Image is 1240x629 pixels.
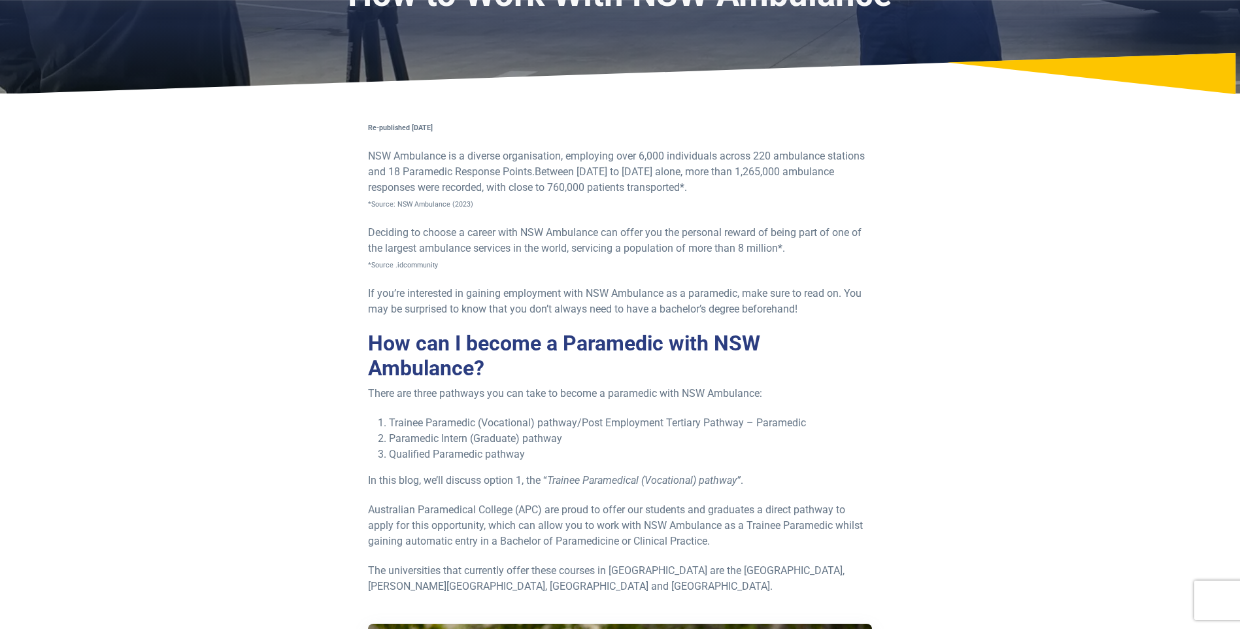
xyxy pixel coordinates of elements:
[389,431,873,447] li: Paramedic Intern (Graduate) pathway
[368,165,834,194] span: Between [DATE] to [DATE] alone, more than 1,265,000 ambulance responses were recorded, with close...
[368,261,438,269] span: *Source .idcommunity
[368,473,873,488] p: In this blog, we’ll discuss option 1, the “ .
[389,415,873,431] li: Trainee Paramedic (Vocational) pathway/Post Employment Tertiary Pathway – Paramedic
[389,447,873,462] li: Qualified Paramedic pathway
[368,148,873,211] p: NSW Ambulance is a diverse organisation, employing over 6,000 individuals across 220 ambulance st...
[368,386,873,401] p: There are three pathways you can take to become a paramedic with NSW Ambulance:
[368,563,873,594] p: The universities that currently offer these courses in [GEOGRAPHIC_DATA] are the [GEOGRAPHIC_DATA...
[368,124,433,132] strong: Re-published [DATE]
[368,331,873,381] h2: How can I become a Paramedic with NSW Ambulance?
[368,286,873,317] p: If you’re interested in gaining employment with NSW Ambulance as a paramedic, make sure to read o...
[368,200,473,209] span: *Source: NSW Ambulance (2023)
[368,225,873,272] p: Deciding to choose a career with NSW Ambulance can offer you the personal reward of being part of...
[547,474,741,486] em: Trainee Paramedical (Vocational) pathway”
[368,502,873,549] p: Australian Paramedical College (APC) are proud to offer our students and graduates a direct pathw...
